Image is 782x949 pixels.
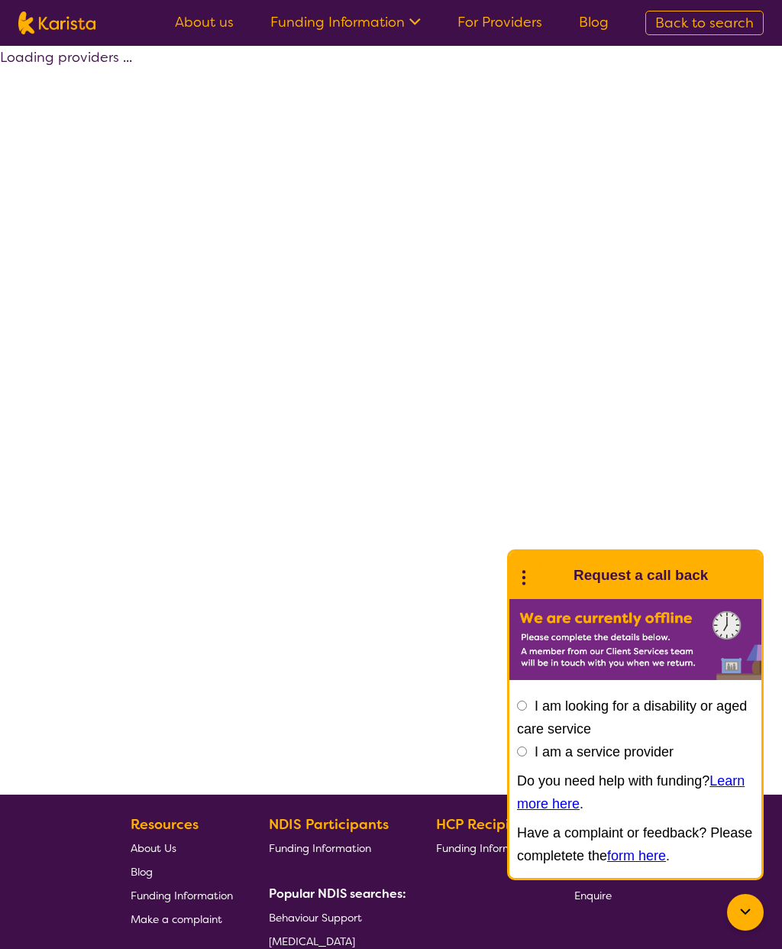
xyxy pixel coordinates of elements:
span: Make a complaint [131,912,222,926]
b: Resources [131,815,199,834]
a: Funding Information [436,836,538,860]
a: form here [607,848,666,863]
label: I am looking for a disability or aged care service [517,698,747,737]
a: Funding Information [269,836,400,860]
label: I am a service provider [535,744,674,760]
span: Enquire [574,889,612,902]
span: Funding Information [131,889,233,902]
a: Blog [131,860,233,883]
span: Blog [131,865,153,879]
p: Have a complaint or feedback? Please completete the . [517,821,754,867]
span: [MEDICAL_DATA] [269,934,355,948]
h1: Request a call back [574,564,708,587]
a: Back to search [645,11,764,35]
a: Behaviour Support [269,905,400,929]
a: Funding Information [270,13,421,31]
a: About us [175,13,234,31]
img: Karista logo [18,11,95,34]
a: Funding Information [131,883,233,907]
span: About Us [131,841,176,855]
b: Popular NDIS searches: [269,886,406,902]
img: Karista offline chat form to request call back [509,599,761,680]
a: About Us [131,836,233,860]
a: Make a complaint [131,907,233,931]
img: Karista [534,560,564,591]
span: Funding Information [436,841,538,855]
a: For Providers [457,13,542,31]
a: Blog [579,13,609,31]
a: Enquire [574,883,645,907]
span: Behaviour Support [269,911,362,925]
p: Do you need help with funding? . [517,769,754,815]
span: Funding Information [269,841,371,855]
b: NDIS Participants [269,815,389,834]
span: Back to search [655,14,754,32]
b: HCP Recipients [436,815,538,834]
